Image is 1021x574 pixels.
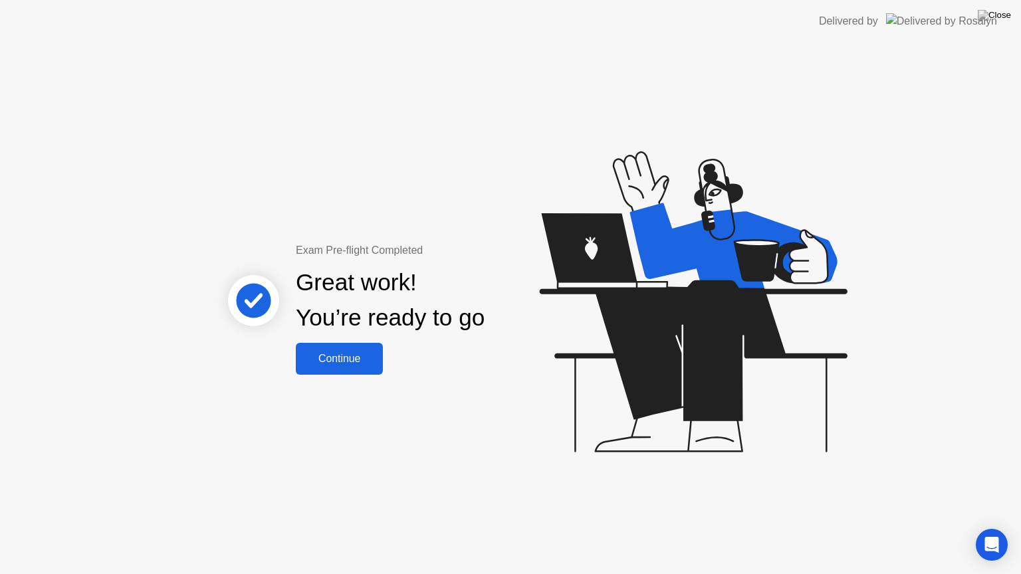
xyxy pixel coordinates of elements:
[819,13,878,29] div: Delivered by
[300,353,379,365] div: Continue
[296,343,383,375] button: Continue
[296,265,485,335] div: Great work! You’re ready to go
[978,10,1011,21] img: Close
[976,529,1008,561] div: Open Intercom Messenger
[886,13,997,29] img: Delivered by Rosalyn
[296,242,570,258] div: Exam Pre-flight Completed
